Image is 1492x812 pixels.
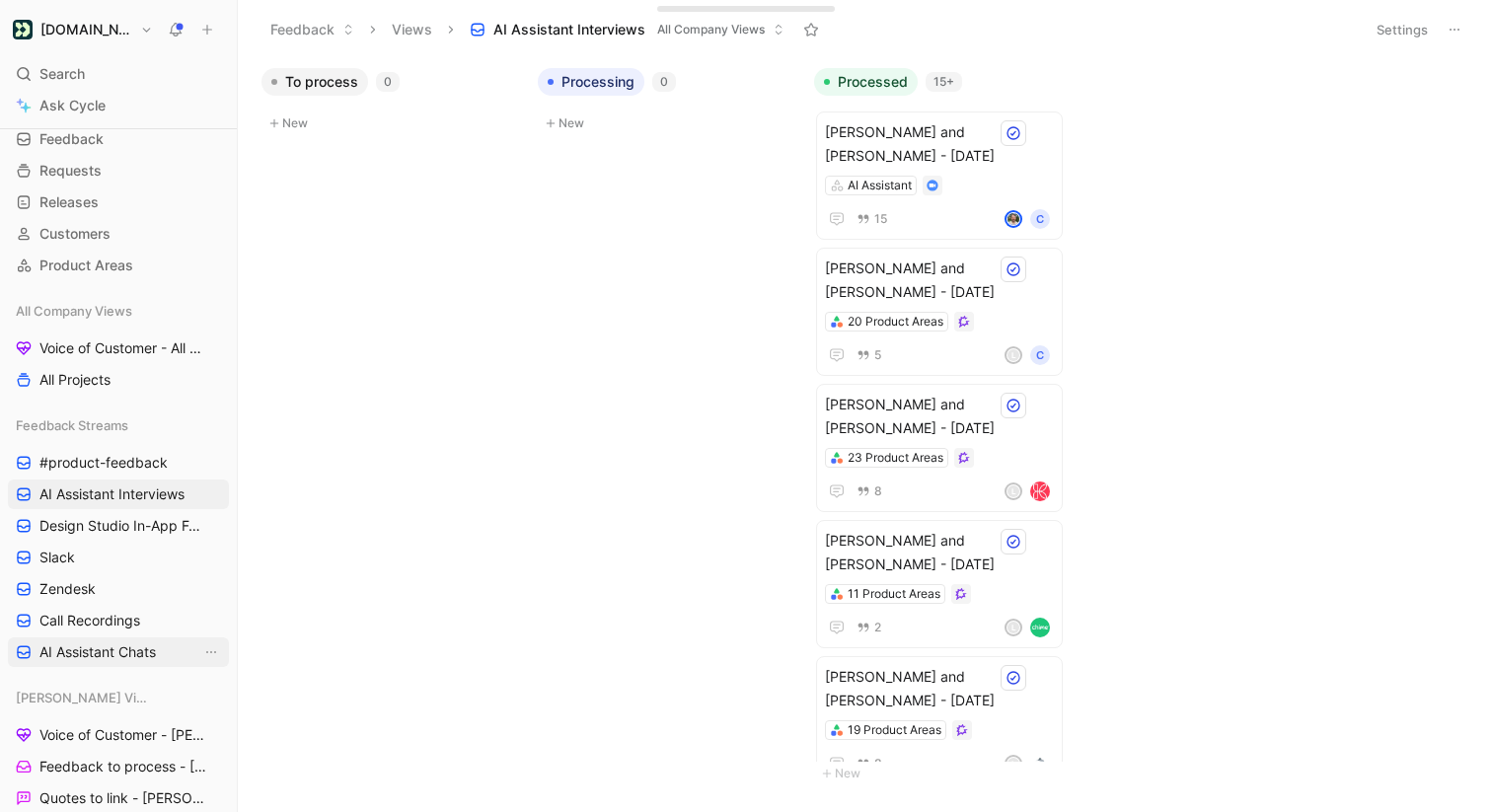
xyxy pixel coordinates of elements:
[8,296,229,326] div: All Company Views
[816,248,1063,376] a: [PERSON_NAME] and [PERSON_NAME] - [DATE]20 Product Areas5LC
[8,251,229,280] a: Product Areas
[39,94,106,117] span: Ask Cycle
[816,384,1063,512] a: [PERSON_NAME] and [PERSON_NAME] - [DATE]23 Product Areas8Llogo
[816,111,1063,240] a: [PERSON_NAME] and [PERSON_NAME] - [DATE]AI Assistant15avatarC
[39,129,104,149] span: Feedback
[853,617,885,638] button: 2
[39,788,205,808] span: Quotes to link - [PERSON_NAME]
[1007,484,1020,498] div: L
[848,448,943,468] div: 23 Product Areas
[8,752,229,781] a: Feedback to process - [PERSON_NAME]
[39,757,208,776] span: Feedback to process - [PERSON_NAME]
[8,720,229,750] a: Voice of Customer - [PERSON_NAME]
[39,224,111,244] span: Customers
[1007,212,1020,226] img: avatar
[816,656,1063,784] a: [PERSON_NAME] and [PERSON_NAME] - [DATE]19 Product Areas8Llogo
[652,72,676,92] div: 0
[8,410,229,440] div: Feedback Streams
[926,72,962,92] div: 15+
[39,370,111,390] span: All Projects
[8,511,229,541] a: Design Studio In-App Feedback
[261,111,522,135] button: New
[825,120,1054,168] span: [PERSON_NAME] and [PERSON_NAME] - [DATE]
[39,62,85,86] span: Search
[874,349,881,361] span: 5
[39,579,96,599] span: Zendesk
[1030,345,1050,365] div: C
[39,642,156,662] span: AI Assistant Chats
[376,72,400,92] div: 0
[874,213,887,225] span: 15
[848,720,941,740] div: 19 Product Areas
[8,124,229,154] a: Feedback
[254,59,530,145] div: To process0New
[39,161,102,181] span: Requests
[8,333,229,363] a: Voice of Customer - All Areas
[814,762,1075,785] button: New
[853,753,886,775] button: 8
[8,606,229,635] a: Call Recordings
[825,393,1054,440] span: [PERSON_NAME] and [PERSON_NAME] - [DATE]
[657,20,765,39] span: All Company Views
[8,448,229,478] a: #product-feedback
[825,257,1054,304] span: [PERSON_NAME] and [PERSON_NAME] - [DATE]
[8,410,229,667] div: Feedback Streams#product-feedbackAI Assistant InterviewsDesign Studio In-App FeedbackSlackZendesk...
[874,758,882,770] span: 8
[40,21,132,38] h1: [DOMAIN_NAME]
[39,611,140,630] span: Call Recordings
[825,665,1054,712] span: [PERSON_NAME] and [PERSON_NAME] - [DATE]
[8,683,229,712] div: [PERSON_NAME] Views
[1007,621,1020,634] div: L
[493,20,645,39] span: AI Assistant Interviews
[8,59,229,89] div: Search
[8,219,229,249] a: Customers
[561,72,634,92] span: Processing
[1007,348,1020,362] div: L
[848,312,943,332] div: 20 Product Areas
[285,72,358,92] span: To process
[8,365,229,395] a: All Projects
[838,72,908,92] span: Processed
[39,338,203,358] span: Voice of Customer - All Areas
[530,59,806,145] div: Processing0New
[853,208,891,230] button: 15
[16,415,128,435] span: Feedback Streams
[816,520,1063,648] a: [PERSON_NAME] and [PERSON_NAME] - [DATE]11 Product Areas2Llogo
[8,637,229,667] a: AI Assistant ChatsView actions
[814,68,918,96] button: Processed
[806,59,1082,795] div: Processed15+New
[538,68,644,96] button: Processing
[848,176,912,195] div: AI Assistant
[13,20,33,39] img: Customer.io
[874,485,882,497] span: 8
[8,480,229,509] a: AI Assistant Interviews
[8,543,229,572] a: Slack
[261,68,368,96] button: To process
[39,725,207,745] span: Voice of Customer - [PERSON_NAME]
[538,111,798,135] button: New
[853,480,886,502] button: 8
[8,16,158,43] button: Customer.io[DOMAIN_NAME]
[8,156,229,185] a: Requests
[8,574,229,604] a: Zendesk
[1030,481,1050,501] img: logo
[39,516,205,536] span: Design Studio In-App Feedback
[853,344,885,366] button: 5
[8,91,229,120] a: Ask Cycle
[8,296,229,395] div: All Company ViewsVoice of Customer - All AreasAll Projects
[1368,16,1437,43] button: Settings
[461,15,793,44] button: AI Assistant InterviewsAll Company Views
[825,529,1054,576] span: [PERSON_NAME] and [PERSON_NAME] - [DATE]
[1007,757,1020,771] div: L
[39,256,133,275] span: Product Areas
[39,548,75,567] span: Slack
[39,192,99,212] span: Releases
[1030,209,1050,229] div: C
[1030,754,1050,774] img: logo
[261,15,363,44] button: Feedback
[8,187,229,217] a: Releases
[39,484,185,504] span: AI Assistant Interviews
[874,622,881,633] span: 2
[16,301,132,321] span: All Company Views
[848,584,940,604] div: 11 Product Areas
